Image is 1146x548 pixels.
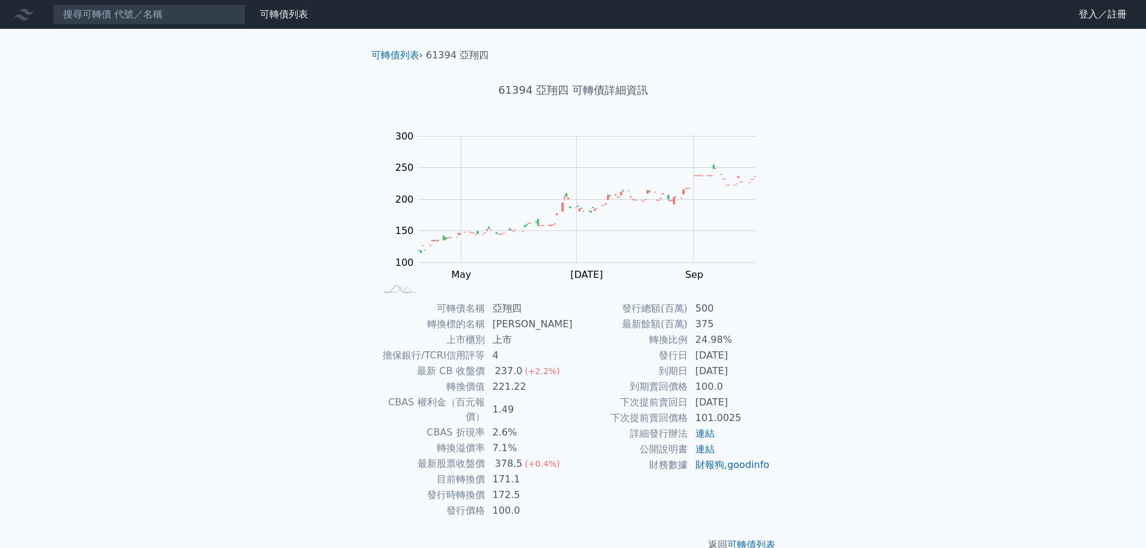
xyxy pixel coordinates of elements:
[570,269,603,280] tspan: [DATE]
[376,348,485,363] td: 擔保銀行/TCRI信用評等
[376,440,485,456] td: 轉換溢價率
[376,503,485,519] td: 發行價格
[485,348,573,363] td: 4
[395,162,414,173] tspan: 250
[695,459,724,470] a: 財報狗
[525,459,559,469] span: (+0.4%)
[485,332,573,348] td: 上市
[376,425,485,440] td: CBAS 折現率
[688,332,771,348] td: 24.98%
[573,410,688,426] td: 下次提前賣回價格
[493,457,525,471] div: 378.5
[573,348,688,363] td: 發行日
[376,456,485,472] td: 最新股票收盤價
[485,440,573,456] td: 7.1%
[395,131,414,142] tspan: 300
[389,131,774,305] g: Chart
[573,379,688,395] td: 到期賣回價格
[485,301,573,316] td: 亞翔四
[376,332,485,348] td: 上市櫃別
[1069,5,1136,24] a: 登入／註冊
[395,194,414,205] tspan: 200
[688,363,771,379] td: [DATE]
[260,8,308,20] a: 可轉債列表
[485,425,573,440] td: 2.6%
[688,316,771,332] td: 375
[485,503,573,519] td: 100.0
[485,472,573,487] td: 171.1
[688,379,771,395] td: 100.0
[688,457,771,473] td: ,
[376,395,485,425] td: CBAS 權利金（百元報價）
[485,395,573,425] td: 1.49
[525,366,559,376] span: (+2.2%)
[688,395,771,410] td: [DATE]
[695,428,715,439] a: 連結
[426,48,488,63] li: 61394 亞翔四
[493,364,525,378] div: 237.0
[371,49,419,61] a: 可轉債列表
[376,363,485,379] td: 最新 CB 收盤價
[395,225,414,236] tspan: 150
[371,48,423,63] li: ›
[573,457,688,473] td: 財務數據
[695,443,715,455] a: 連結
[685,269,703,280] tspan: Sep
[485,487,573,503] td: 172.5
[573,395,688,410] td: 下次提前賣回日
[376,301,485,316] td: 可轉債名稱
[485,316,573,332] td: [PERSON_NAME]
[727,459,769,470] a: goodinfo
[376,316,485,332] td: 轉換標的名稱
[376,379,485,395] td: 轉換價值
[573,442,688,457] td: 公開說明書
[573,363,688,379] td: 到期日
[53,4,245,25] input: 搜尋可轉債 代號／名稱
[573,332,688,348] td: 轉換比例
[573,301,688,316] td: 發行總額(百萬)
[573,426,688,442] td: 詳細發行辦法
[688,301,771,316] td: 500
[688,348,771,363] td: [DATE]
[573,316,688,332] td: 最新餘額(百萬)
[376,472,485,487] td: 目前轉換價
[451,269,471,280] tspan: May
[395,257,414,268] tspan: 100
[362,82,785,99] h1: 61394 亞翔四 可轉債詳細資訊
[376,487,485,503] td: 發行時轉換價
[688,410,771,426] td: 101.0025
[485,379,573,395] td: 221.22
